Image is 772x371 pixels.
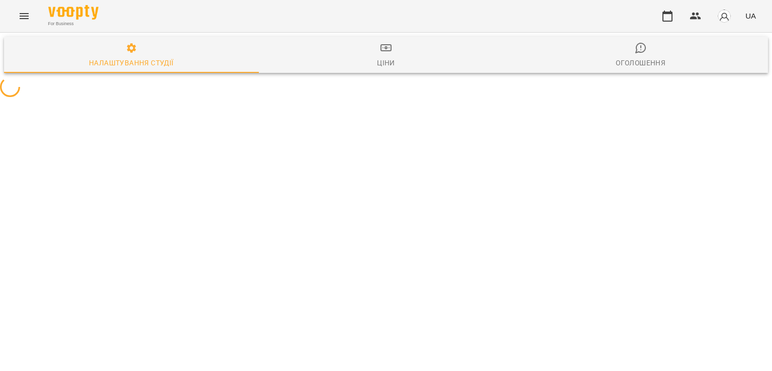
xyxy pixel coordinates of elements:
span: UA [745,11,756,21]
img: avatar_s.png [717,9,731,23]
div: Налаштування студії [89,57,173,69]
button: Menu [12,4,36,28]
button: UA [741,7,760,25]
span: For Business [48,21,99,27]
div: Оголошення [616,57,665,69]
img: Voopty Logo [48,5,99,20]
div: Ціни [377,57,395,69]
